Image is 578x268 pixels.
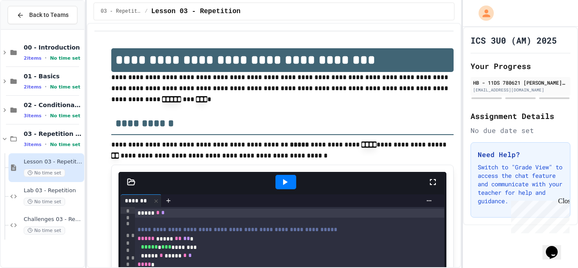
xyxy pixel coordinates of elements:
h3: Need Help? [478,149,563,160]
span: 03 - Repetition (while and for) [24,130,83,138]
span: No time set [50,55,80,61]
span: No time set [50,113,80,119]
button: Back to Teams [8,6,77,24]
span: No time set [50,84,80,90]
span: • [45,55,47,61]
span: 3 items [24,113,41,119]
h2: Assignment Details [471,110,570,122]
span: No time set [24,227,65,235]
div: My Account [470,3,496,23]
span: Back to Teams [29,11,69,19]
span: • [45,112,47,119]
iframe: chat widget [508,197,570,233]
span: 3 items [24,142,41,147]
h2: Your Progress [471,60,570,72]
iframe: chat widget [542,234,570,260]
span: 02 - Conditional Statements (if) [24,101,83,109]
div: Chat with us now!Close [3,3,58,54]
span: • [45,141,47,148]
span: 01 - Basics [24,72,83,80]
h1: ICS 3U0 (AM) 2025 [471,34,557,46]
span: Challenges 03 - Repetition [24,216,83,223]
span: No time set [24,198,65,206]
div: No due date set [471,125,570,135]
span: 2 items [24,84,41,90]
span: No time set [24,169,65,177]
div: [EMAIL_ADDRESS][DOMAIN_NAME] [473,87,568,93]
span: 03 - Repetition (while and for) [101,8,141,15]
span: Lab 03 - Repetition [24,187,83,194]
span: No time set [50,142,80,147]
span: 00 - Introduction [24,44,83,51]
span: Lesson 03 - Repetition [24,158,83,166]
span: • [45,83,47,90]
span: 2 items [24,55,41,61]
span: Lesson 03 - Repetition [151,6,240,17]
div: HB - 11DS 780621 [PERSON_NAME] SS [473,79,568,86]
p: Switch to "Grade View" to access the chat feature and communicate with your teacher for help and ... [478,163,563,205]
span: / [145,8,148,15]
